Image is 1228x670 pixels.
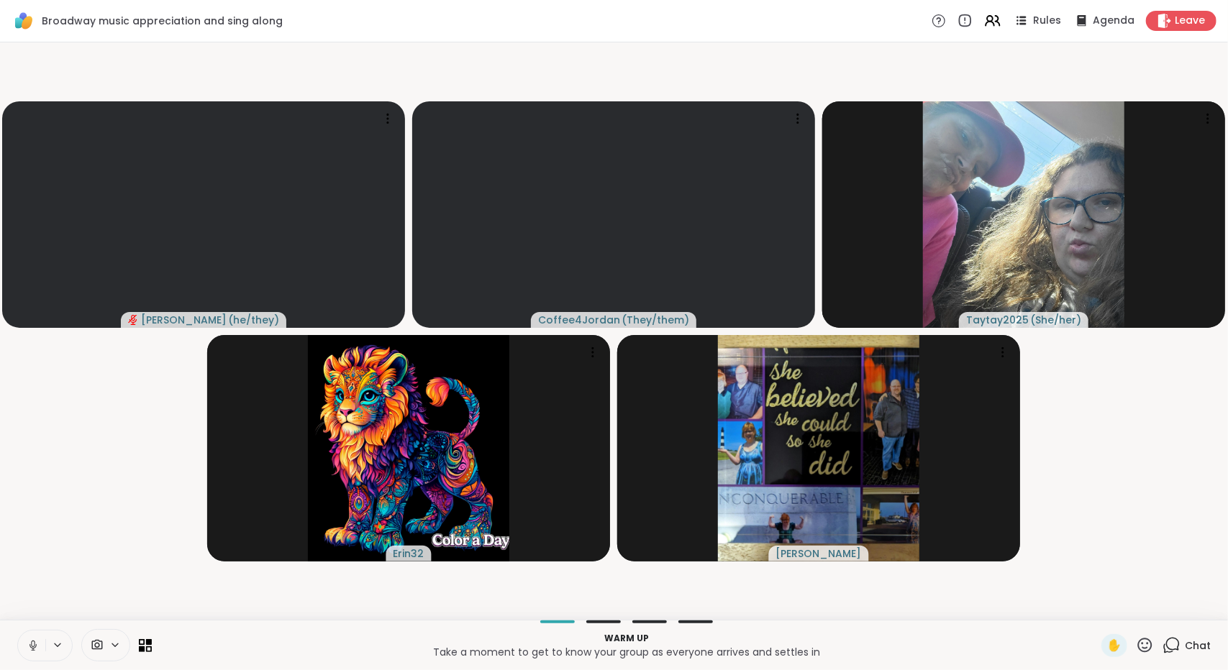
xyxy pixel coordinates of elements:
[228,313,279,327] span: ( he/they )
[1175,14,1205,28] span: Leave
[923,101,1124,328] img: Taytay2025
[718,335,919,561] img: Sheilah
[394,546,424,561] span: Erin32
[1107,637,1122,654] span: ✋
[308,335,509,561] img: Erin32
[966,313,1029,327] span: Taytay2025
[160,632,1093,645] p: Warm up
[12,9,36,33] img: ShareWell Logomark
[776,546,862,561] span: [PERSON_NAME]
[1033,14,1061,28] span: Rules
[1093,14,1134,28] span: Agenda
[1185,638,1211,653] span: Chat
[1030,313,1081,327] span: ( She/her )
[622,313,689,327] span: ( They/them )
[42,14,283,28] span: Broadway music appreciation and sing along
[128,315,138,325] span: audio-muted
[141,313,227,327] span: [PERSON_NAME]
[160,645,1093,659] p: Take a moment to get to know your group as everyone arrives and settles in
[538,313,620,327] span: Coffee4Jordan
